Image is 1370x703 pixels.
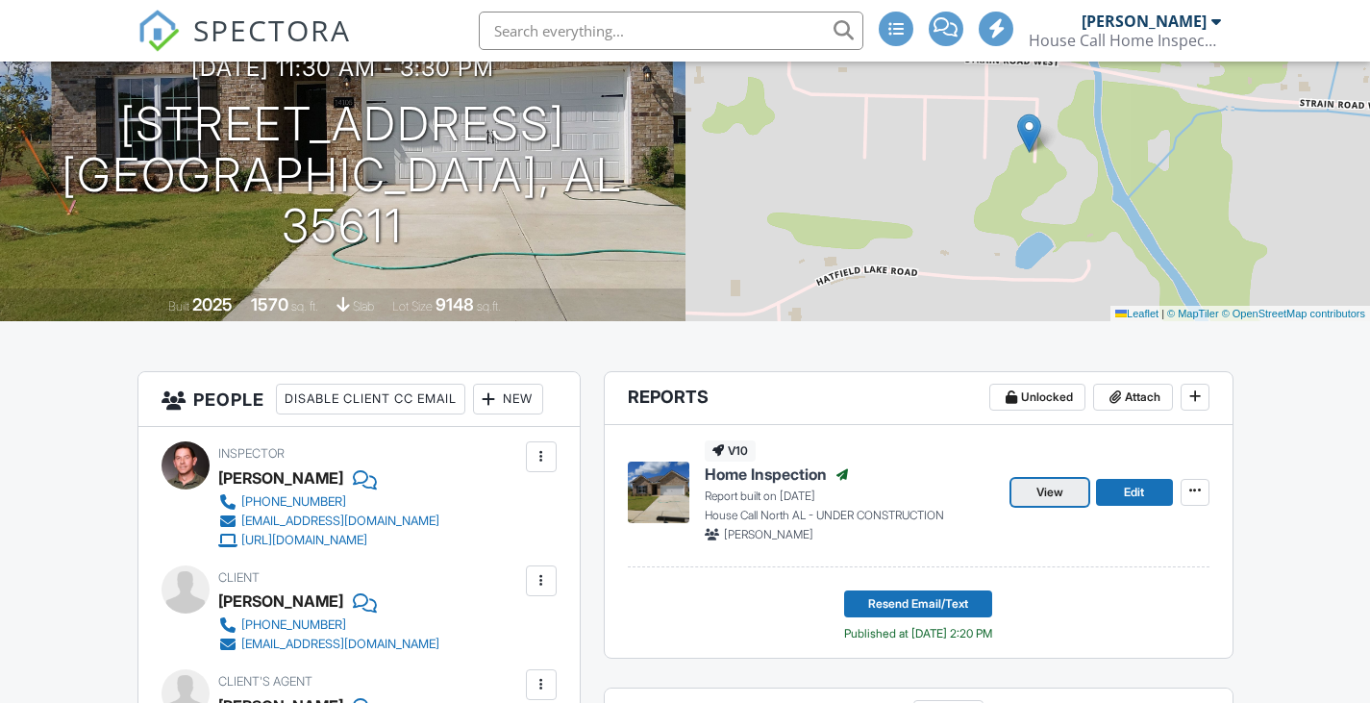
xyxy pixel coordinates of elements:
a: [EMAIL_ADDRESS][DOMAIN_NAME] [218,635,439,654]
div: New [473,384,543,414]
a: [PHONE_NUMBER] [218,615,439,635]
a: SPECTORA [137,26,351,66]
div: [EMAIL_ADDRESS][DOMAIN_NAME] [241,637,439,652]
span: sq.ft. [477,299,501,314]
div: [URL][DOMAIN_NAME] [241,533,367,548]
div: Disable Client CC Email [276,384,465,414]
a: © OpenStreetMap contributors [1222,308,1365,319]
span: sq. ft. [291,299,318,314]
span: SPECTORA [193,10,351,50]
h3: People [138,372,580,427]
span: | [1161,308,1164,319]
a: © MapTiler [1167,308,1219,319]
input: Search everything... [479,12,863,50]
div: 9148 [436,294,474,314]
div: [PHONE_NUMBER] [241,617,346,633]
img: The Best Home Inspection Software - Spectora [137,10,180,52]
span: Lot Size [392,299,433,314]
div: [PHONE_NUMBER] [241,494,346,510]
a: Leaflet [1115,308,1158,319]
div: House Call Home Inspection [1029,31,1221,50]
img: Marker [1017,113,1041,153]
div: [PERSON_NAME] [218,464,343,492]
span: Client's Agent [218,674,312,689]
div: [PERSON_NAME] [218,587,343,615]
span: Inspector [218,446,285,461]
div: [PERSON_NAME] [1082,12,1207,31]
span: Client [218,570,260,585]
span: slab [353,299,374,314]
div: 1570 [251,294,288,314]
div: 2025 [192,294,233,314]
h1: [STREET_ADDRESS] [GEOGRAPHIC_DATA], AL 35611 [31,99,655,251]
div: [EMAIL_ADDRESS][DOMAIN_NAME] [241,514,439,529]
a: [URL][DOMAIN_NAME] [218,531,439,550]
a: [PHONE_NUMBER] [218,492,439,512]
span: Built [168,299,189,314]
a: [EMAIL_ADDRESS][DOMAIN_NAME] [218,512,439,531]
h3: [DATE] 11:30 am - 3:30 pm [191,55,494,81]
